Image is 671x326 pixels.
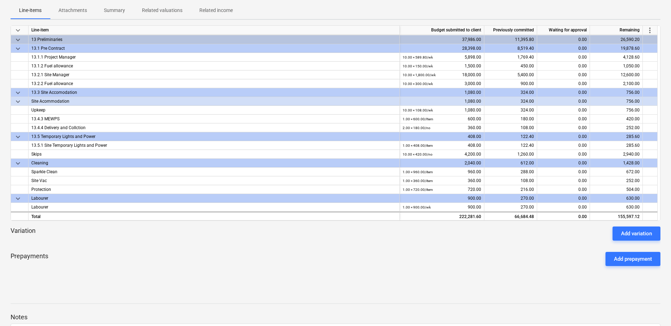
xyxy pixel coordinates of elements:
[31,176,397,185] div: Site Vac
[590,123,643,132] div: 252.00
[403,144,433,147] small: 1.00 × 408.00 / item
[31,79,397,88] div: 13.2.2 Fuel allowance
[14,194,22,203] span: keyboard_arrow_down
[31,115,397,123] div: 13.4.3 MEWPS
[14,159,22,168] span: keyboard_arrow_down
[537,168,590,176] div: 0.00
[484,35,537,44] div: 11,395.80
[646,26,654,35] span: more_vert
[403,64,433,68] small: 10.00 × 150.00 / wk
[484,185,537,194] div: 216.00
[400,26,484,35] div: Budget submitted to client
[537,26,590,35] div: Waiting for approval
[403,115,481,123] div: 600.00
[484,150,537,159] div: 1,260.00
[590,35,643,44] div: 26,590.20
[590,185,643,194] div: 504.00
[590,203,643,212] div: 630.00
[31,168,397,176] div: Sparkle Clean
[58,7,87,14] p: Attachments
[590,88,643,97] div: 756.00
[403,79,481,88] div: 3,000.00
[537,44,590,53] div: 0.00
[590,53,643,62] div: 4,128.60
[537,97,590,106] div: 0.00
[484,53,537,62] div: 1,769.40
[31,62,397,70] div: 13.1.2 Fuel allowance
[403,188,433,192] small: 1.00 × 720.00 / item
[636,292,671,326] iframe: Chat Widget
[400,35,484,44] div: 37,986.00
[484,106,537,115] div: 324.00
[537,35,590,44] div: 0.00
[590,141,643,150] div: 285.60
[31,159,397,167] div: Cleaning
[31,53,397,61] div: 13.1.1 Project Manager
[537,79,590,88] div: 0.00
[590,106,643,115] div: 756.00
[31,71,397,79] div: 13.2.1 Site Manager
[403,170,433,174] small: 1.00 × 960.00 / item
[537,62,590,71] div: 0.00
[31,132,397,141] div: 13.5 Temporary Lights and Power
[590,62,643,71] div: 1,050.00
[590,26,643,35] div: Remaining
[403,203,481,212] div: 900.00
[613,227,660,241] button: Add variation
[484,159,537,168] div: 612.00
[590,168,643,176] div: 672.00
[537,212,590,221] div: 0.00
[537,176,590,185] div: 0.00
[484,26,537,35] div: Previously committed
[484,194,537,203] div: 270.00
[484,168,537,176] div: 288.00
[19,7,42,14] p: Line-items
[590,194,643,203] div: 630.00
[403,126,430,130] small: 2.00 × 180.00 / no
[403,71,481,79] div: 18,000.00
[590,159,643,168] div: 1,428.00
[31,185,397,194] div: Protection
[403,117,433,121] small: 1.00 × 600.00 / Item
[403,55,433,59] small: 10.00 × 589.80 / wk
[400,194,484,203] div: 900.00
[31,44,397,53] div: 13.1 Pre Contract
[537,115,590,123] div: 0.00
[31,26,397,35] div: 12.03 O&M Manuals
[484,123,537,132] div: 108.00
[403,73,436,77] small: 10.00 × 1,800.00 / wk
[484,79,537,88] div: 900.00
[403,152,433,156] small: 10.00 × 420.00 / no
[31,203,397,211] div: Labourer
[537,194,590,203] div: 0.00
[403,205,431,209] small: 1.00 × 900.00 / wk
[400,97,484,106] div: 1,080.00
[400,159,484,168] div: 2,040.00
[537,150,590,159] div: 0.00
[14,133,22,141] span: keyboard_arrow_down
[31,194,397,203] div: Labourer
[403,179,433,183] small: 1.00 × 360.00 / item
[484,88,537,97] div: 324.00
[403,185,481,194] div: 720.00
[403,123,481,132] div: 360.00
[31,97,397,105] div: Site Acommodation
[403,108,433,112] small: 10.00 × 108.00 / wk
[590,150,643,159] div: 2,940.00
[590,44,643,53] div: 19,878.60
[590,97,643,106] div: 756.00
[484,115,537,123] div: 180.00
[14,36,22,44] span: keyboard_arrow_down
[590,132,643,141] div: 285.60
[590,71,643,79] div: 12,600.00
[400,132,484,141] div: 408.00
[31,123,397,132] div: 13.4.4 Delivery and Collction
[484,132,537,141] div: 122.40
[590,115,643,123] div: 420.00
[590,79,643,88] div: 2,100.00
[11,227,36,241] p: Variation
[403,82,433,86] small: 10.00 × 300.00 / wk
[537,123,590,132] div: 0.00
[403,53,481,62] div: 5,898.00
